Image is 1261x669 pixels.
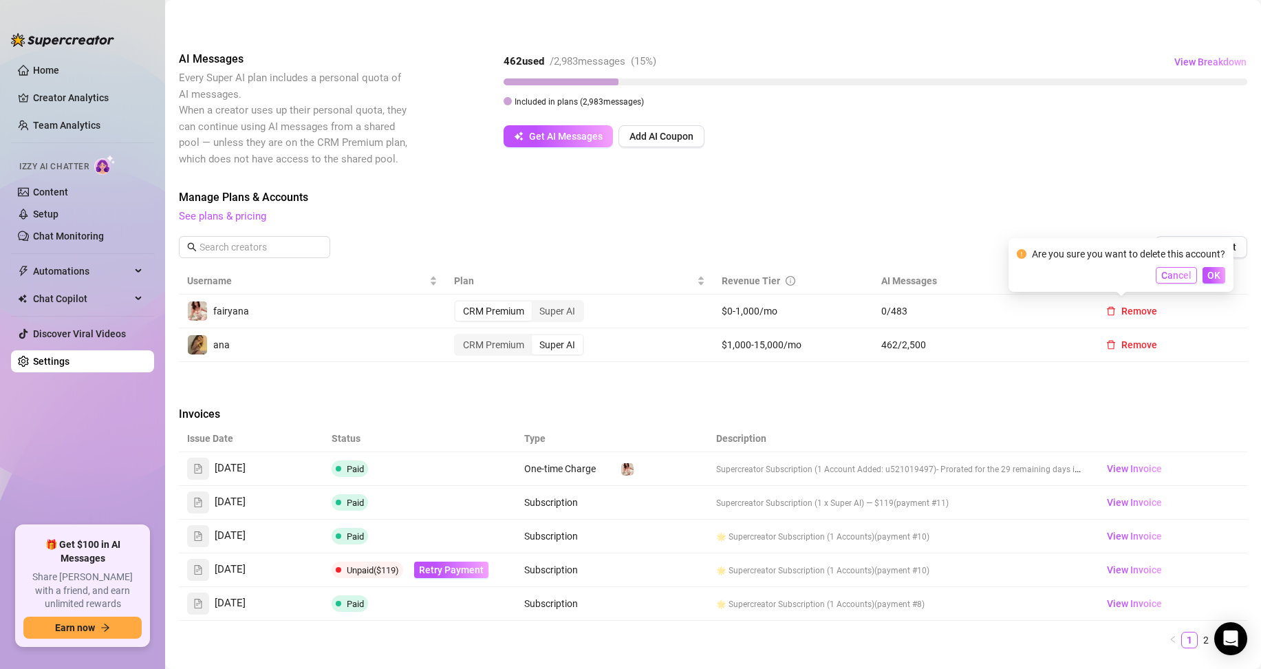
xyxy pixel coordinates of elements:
a: Setup [33,209,58,220]
span: OK [1207,270,1220,281]
button: Add AI Coupon [618,125,704,147]
span: Manage Plans & Accounts [179,189,1247,206]
span: [DATE] [215,494,246,511]
div: CRM Premium [455,335,532,354]
span: file-text [193,531,203,541]
button: Cancel [1156,267,1197,284]
button: left [1165,632,1181,648]
a: View Invoice [1101,528,1167,544]
span: 🌟 Supercreator Subscription (1 Accounts) [716,532,874,542]
div: segmented control [454,300,584,322]
a: View Invoice [1101,494,1167,511]
span: Subscription [524,598,578,609]
span: Every Super AI plan includes a personal quota of AI messages. When a creator uses up their person... [179,72,407,165]
span: Revenue Tier [722,275,780,286]
span: Remove [1121,339,1157,350]
a: Chat Monitoring [33,231,104,242]
span: Share [PERSON_NAME] with a friend, and earn unlimited rewards [23,571,142,611]
span: thunderbolt [18,266,29,277]
img: logo-BBDzfeDw.svg [11,33,114,47]
span: Subscription [524,564,578,575]
span: file-text [193,498,203,507]
button: Remove [1095,334,1168,356]
span: Paid [347,498,364,508]
span: file-text [193,599,203,608]
span: Subscription [524,531,578,542]
button: OK [1203,267,1225,284]
span: (payment #8) [874,599,925,609]
li: 2 [1198,632,1214,648]
span: View Invoice [1107,596,1162,611]
a: See plans & pricing [179,210,266,222]
img: Chat Copilot [18,294,27,304]
th: Plan [446,268,713,295]
span: Invoices [179,406,410,423]
div: CRM Premium [455,301,532,321]
span: View Invoice [1107,562,1162,577]
img: AI Chatter [94,155,116,175]
span: View Invoice [1107,529,1162,544]
a: View Invoice [1101,460,1167,477]
span: Username [187,273,427,288]
span: Supercreator Subscription (1 x Super AI) — $119 [716,498,894,508]
span: / 2,983 messages [550,55,625,67]
span: Get AI Messages [529,131,603,142]
a: Discover Viral Videos [33,328,126,339]
div: Are you sure you want to delete this account? [1032,246,1225,262]
img: ana [188,335,207,354]
a: Settings [33,356,69,367]
span: (payment #11) [894,498,949,508]
th: Issue Date [179,425,323,452]
td: $1,000-15,000/mo [713,328,874,362]
span: ana [213,339,230,350]
span: [DATE] [215,595,246,612]
span: 🌟 Supercreator Subscription (1 Accounts) [716,566,874,575]
th: Status [323,425,516,452]
td: $0-1,000/mo [713,295,874,328]
button: Remove [1095,300,1168,322]
div: Super AI [532,301,583,321]
span: Paid [347,599,364,609]
span: arrow-right [100,623,110,633]
span: AI Messages [179,51,410,67]
a: View Invoice [1101,562,1167,578]
a: 2 [1198,633,1214,648]
strong: 462 used [504,55,544,67]
span: View Invoice [1107,495,1162,510]
button: Earn nowarrow-right [23,617,142,639]
span: Chat Copilot [33,288,131,310]
img: fairyana [188,301,207,321]
th: Description [708,425,1093,452]
button: Get AI Messages [504,125,613,147]
span: ( 15 %) [631,55,656,67]
a: View Invoice [1101,595,1167,612]
span: Subscription [524,497,578,508]
span: 🌟 Supercreator Subscription (1 Accounts) [716,599,874,609]
th: Type [516,425,612,452]
button: Retry Payment [414,562,488,578]
li: Previous Page [1165,632,1181,648]
th: AI Messages [873,268,1087,295]
span: (payment #10) [874,566,929,575]
span: fairyana [213,306,249,317]
span: Plan [454,273,693,288]
span: Paid [347,464,364,474]
span: search [187,242,197,252]
span: Earn now [55,622,95,633]
span: Supercreator Subscription (1 Account Added: u521019497) [716,465,936,474]
span: 0 / 483 [881,304,1079,319]
a: Content [33,187,68,198]
span: View Breakdown [1174,56,1247,67]
span: Unpaid ($119) [347,565,399,575]
span: (payment #10) [874,532,929,542]
span: View Invoice [1107,461,1162,476]
span: Cancel [1161,270,1192,281]
span: info-circle [786,276,795,286]
span: One-time Charge [524,463,596,474]
span: delete [1106,340,1116,350]
span: 🎁 Get $100 in AI Messages [23,538,142,565]
span: Retry Payment [419,564,484,575]
a: Home [33,65,59,76]
span: Remove [1121,306,1157,317]
button: View Breakdown [1174,51,1247,73]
